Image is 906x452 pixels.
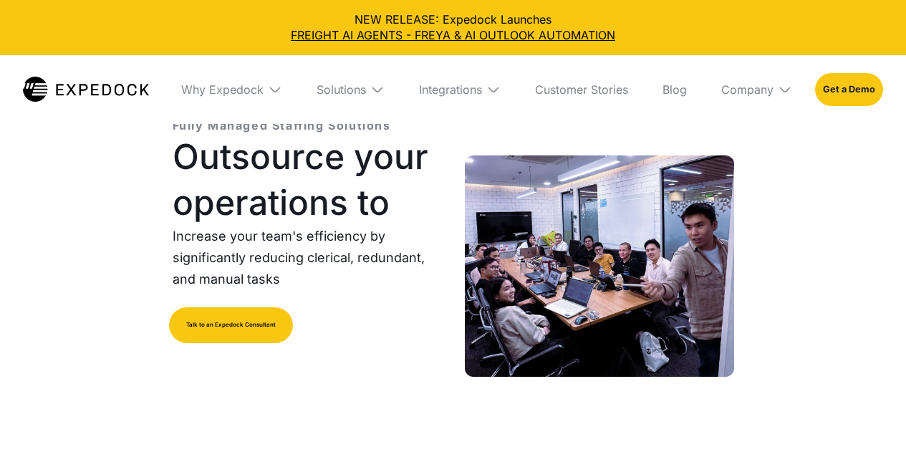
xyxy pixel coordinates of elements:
h1: Outsource your operations to [173,134,442,226]
div: Why Expedock [181,82,264,97]
p: Fully Managed Staffing Solutions [173,117,391,134]
div: Integrations [408,55,512,124]
a: Talk to an Expedock Consultant [169,307,293,343]
a: Blog [651,55,698,124]
a: FREIGHT AI AGENTS - FREYA & AI OUTLOOK AUTOMATION [11,27,895,43]
div: NEW RELEASE: Expedock Launches [11,11,895,44]
p: Increase your team's efficiency by significantly reducing clerical, redundant, and manual tasks [173,226,442,290]
div: Company [721,82,774,97]
div: Integrations [419,82,482,97]
div: Solutions [305,55,396,124]
div: Why Expedock [170,55,294,124]
a: Customer Stories [524,55,640,124]
div: Company [710,55,804,124]
a: Get a Demo [815,73,883,106]
div: Solutions [317,82,366,97]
